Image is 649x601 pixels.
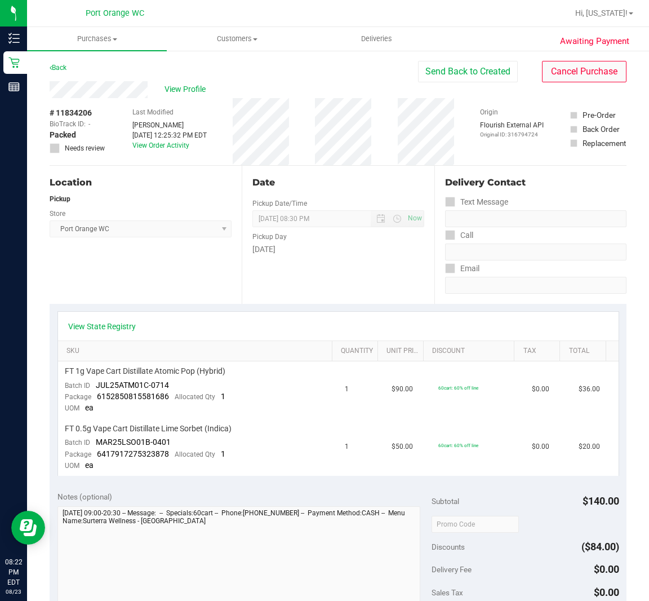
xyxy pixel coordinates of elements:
span: ($84.00) [581,541,619,553]
span: Package [65,393,91,401]
span: Batch ID [65,382,90,390]
p: Original ID: 316794724 [480,130,544,139]
button: Send Back to Created [418,61,518,82]
span: Hi, [US_STATE]! [575,8,628,17]
input: Format: (999) 999-9999 [445,210,626,227]
span: 1 [345,384,349,395]
a: Unit Price [386,347,419,356]
span: Allocated Qty [175,450,215,458]
div: Location [50,176,232,189]
a: Tax [523,347,555,356]
div: Date [252,176,424,189]
div: Pre-Order [583,109,616,121]
span: Purchases [27,34,167,44]
label: Call [445,227,473,244]
span: Awaiting Payment [560,35,629,48]
span: Discounts [432,537,465,557]
iframe: Resource center [11,511,45,545]
span: Customers [167,34,306,44]
span: FT 1g Vape Cart Distillate Atomic Pop (Hybrid) [65,366,225,377]
span: 60cart: 60% off line [438,443,478,448]
div: [DATE] [252,244,424,255]
span: 6152850815581686 [97,392,169,401]
span: - [88,119,90,129]
div: [PERSON_NAME] [132,120,207,130]
span: $0.00 [532,441,549,452]
div: [DATE] 12:25:32 PM EDT [132,130,207,140]
span: Allocated Qty [175,393,215,401]
span: $0.00 [532,384,549,395]
span: Notes (optional) [57,492,112,501]
label: Origin [480,107,498,117]
a: Quantity [341,347,373,356]
span: Packed [50,129,76,141]
span: JUL25ATM01C-0714 [96,381,169,390]
a: Deliveries [307,27,447,51]
div: Delivery Contact [445,176,626,189]
span: MAR25LSO01B-0401 [96,438,171,447]
span: UOM [65,404,79,412]
span: $50.00 [392,441,413,452]
span: BioTrack ID: [50,119,86,129]
div: Back Order [583,123,620,135]
input: Format: (999) 999-9999 [445,244,626,260]
inline-svg: Reports [8,81,20,92]
button: Cancel Purchase [542,61,626,82]
span: 1 [345,441,349,452]
span: $0.00 [594,586,619,598]
input: Promo Code [432,516,519,533]
span: $90.00 [392,384,413,395]
span: Sales Tax [432,588,463,597]
label: Email [445,260,479,277]
span: Delivery Fee [432,565,472,574]
a: Discount [432,347,510,356]
span: 1 [221,392,225,401]
label: Text Message [445,194,508,210]
inline-svg: Retail [8,57,20,68]
span: ea [85,403,94,412]
a: Customers [167,27,306,51]
span: Subtotal [432,497,459,506]
label: Last Modified [132,107,174,117]
a: View State Registry [68,321,136,332]
a: SKU [66,347,327,356]
span: 6417917275323878 [97,449,169,458]
span: 1 [221,449,225,458]
span: $20.00 [579,441,600,452]
span: Package [65,450,91,458]
a: Back [50,64,66,72]
a: Purchases [27,27,167,51]
label: Store [50,209,65,219]
span: $36.00 [579,384,600,395]
span: UOM [65,462,79,470]
p: 08/23 [5,587,22,596]
span: Deliveries [346,34,407,44]
span: Port Orange WC [86,8,144,18]
span: Needs review [65,143,105,153]
span: Batch ID [65,439,90,447]
span: $140.00 [583,495,619,507]
label: Pickup Day [252,232,287,242]
span: FT 0.5g Vape Cart Distillate Lime Sorbet (Indica) [65,423,232,434]
span: $0.00 [594,563,619,575]
a: Total [569,347,601,356]
span: # 11834206 [50,107,92,119]
label: Pickup Date/Time [252,198,307,209]
div: Replacement [583,138,626,149]
span: 60cart: 60% off line [438,385,478,391]
div: Flourish External API [480,120,544,139]
span: View Profile [165,83,210,95]
a: View Order Activity [132,142,189,149]
strong: Pickup [50,195,70,203]
inline-svg: Inventory [8,33,20,44]
p: 08:22 PM EDT [5,557,22,587]
span: ea [85,461,94,470]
